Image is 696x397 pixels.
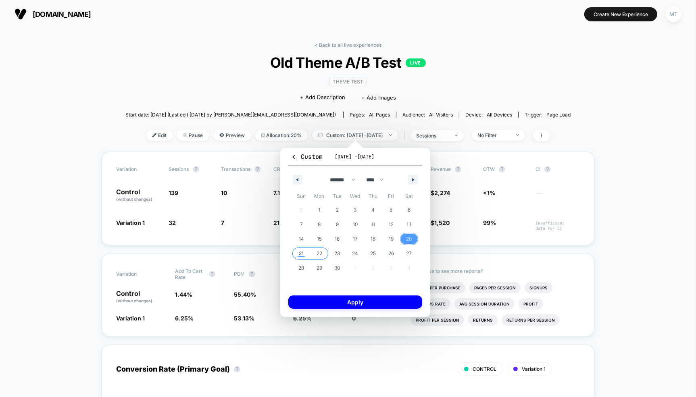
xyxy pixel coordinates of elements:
span: OTW [483,166,527,173]
img: end [455,135,458,136]
span: Sessions [169,166,189,172]
button: 3 [346,203,365,217]
button: 15 [310,232,329,246]
li: Profit [519,298,543,310]
button: ? [234,366,240,372]
span: Custom: [DATE] - [DATE] [312,130,398,141]
span: 23 [334,246,340,261]
img: rebalance [261,133,265,137]
div: sessions [417,133,449,139]
span: Theme Test [329,77,367,86]
button: ? [455,166,461,173]
button: Custom[DATE] -[DATE] [288,152,422,166]
span: 29 [317,261,322,275]
span: 2,274 [434,189,450,196]
div: Pages: [350,112,390,118]
span: 7 [221,219,224,226]
span: $ [431,189,450,196]
span: <1% [483,189,495,196]
span: Preview [213,130,251,141]
button: [DOMAIN_NAME] [12,8,94,21]
span: 2 [336,203,339,217]
img: Visually logo [15,8,27,20]
button: ? [249,271,255,277]
button: 27 [400,246,418,261]
div: Trigger: [525,112,571,118]
span: Variation 1 [116,315,145,322]
button: 19 [382,232,400,246]
div: No Filter [478,132,510,138]
span: Variation [116,268,160,280]
span: Mon [310,190,329,203]
button: 2 [328,203,346,217]
span: Add To Cart Rate [175,268,205,280]
span: Edit [146,130,173,141]
span: 25 [371,246,376,261]
button: 26 [382,246,400,261]
span: 1,520 [434,219,450,226]
span: 24 [352,246,358,261]
span: + Add Images [361,94,396,101]
li: Returns [468,314,498,326]
span: Page Load [546,112,571,118]
span: 27 [406,246,412,261]
button: 10 [346,217,365,232]
span: Sat [400,190,418,203]
span: 15 [317,232,322,246]
span: 10 [221,189,227,196]
button: ? [254,166,261,173]
span: 53.13 % [234,315,255,322]
span: (without changes) [116,298,152,303]
span: Pause [177,130,209,141]
button: 18 [364,232,382,246]
span: Fri [382,190,400,203]
span: 8 [318,217,321,232]
button: 6 [400,203,418,217]
span: 1 [318,203,320,217]
span: 3 [354,203,356,217]
span: Revenue [431,166,451,172]
button: 12 [382,217,400,232]
button: 23 [328,246,346,261]
span: 6.25 % [175,315,194,322]
p: Control [116,189,160,202]
span: [DATE] - [DATE] [335,154,374,160]
span: 55.40 % [234,291,256,298]
p: Would like to see more reports? [411,268,580,274]
span: 5 [390,203,393,217]
span: 139 [169,189,178,196]
span: 19 [389,232,394,246]
img: edit [152,133,156,137]
button: 24 [346,246,365,261]
button: 5 [382,203,400,217]
button: 20 [400,232,418,246]
span: 4 [372,203,375,217]
span: 16 [335,232,340,246]
span: Old Theme A/B Test [148,54,548,71]
span: + Add Description [300,94,345,102]
span: Custom [291,153,323,161]
button: 17 [346,232,365,246]
span: CI [536,166,580,173]
img: end [389,134,392,136]
button: Apply [288,295,422,309]
li: Returns Per Session [502,314,560,326]
img: end [516,134,519,136]
p: LIVE [406,58,426,67]
span: Wed [346,190,365,203]
img: calendar [318,133,323,137]
li: Pages Per Session [469,282,521,293]
span: 32 [169,219,176,226]
button: 21 [292,246,310,261]
button: ? [499,166,505,173]
span: 14 [299,232,304,246]
button: 25 [364,246,382,261]
span: Device: [459,112,518,118]
span: [DOMAIN_NAME] [33,10,91,19]
span: 11 [371,217,375,232]
span: Start date: [DATE] (Last edit [DATE] by [PERSON_NAME][EMAIL_ADDRESS][DOMAIN_NAME]) [125,112,336,118]
span: Sun [292,190,310,203]
span: 18 [371,232,376,246]
button: Create New Experience [584,7,657,21]
button: 30 [328,261,346,275]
